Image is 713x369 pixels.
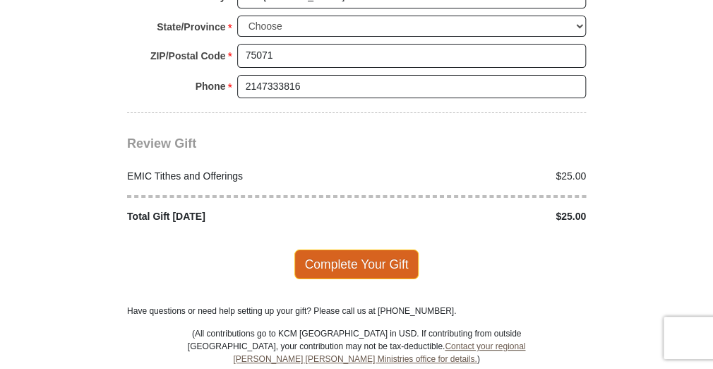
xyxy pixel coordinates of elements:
[196,76,226,96] strong: Phone
[294,250,419,279] span: Complete Your Gift
[356,169,594,184] div: $25.00
[150,46,226,66] strong: ZIP/Postal Code
[120,169,357,184] div: EMIC Tithes and Offerings
[127,305,586,317] p: Have questions or need help setting up your gift? Please call us at [PHONE_NUMBER].
[157,17,225,37] strong: State/Province
[356,209,594,224] div: $25.00
[127,136,196,151] span: Review Gift
[120,209,357,224] div: Total Gift [DATE]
